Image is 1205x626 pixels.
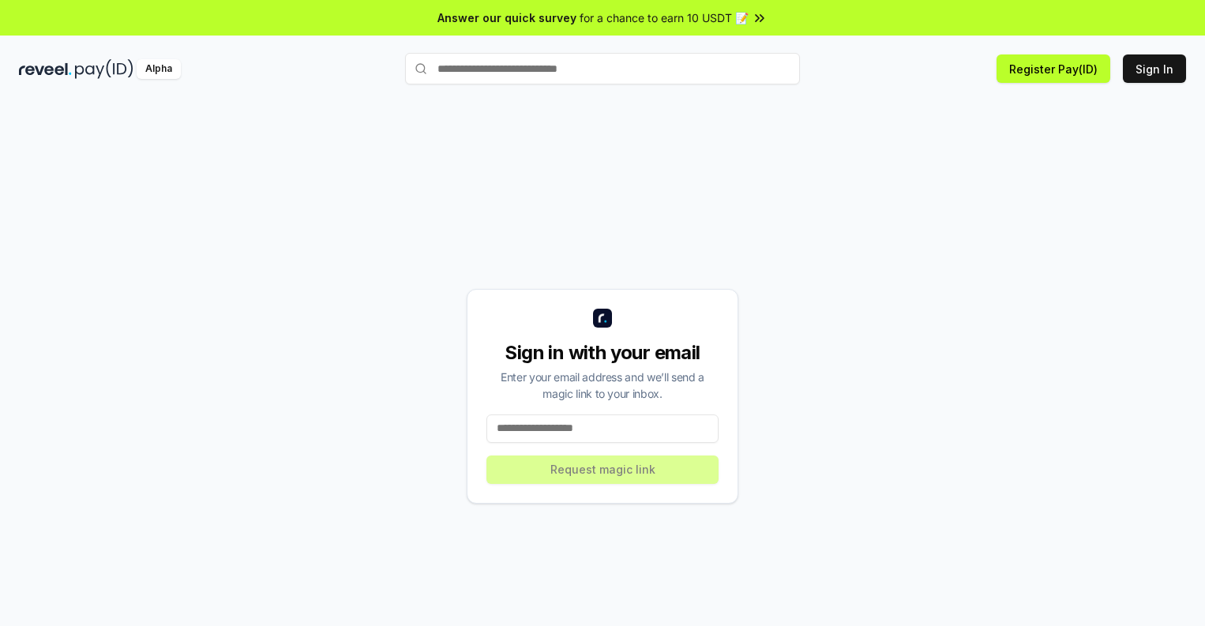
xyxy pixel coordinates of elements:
div: Enter your email address and we’ll send a magic link to your inbox. [486,369,719,402]
img: reveel_dark [19,59,72,79]
button: Register Pay(ID) [997,54,1110,83]
img: logo_small [593,309,612,328]
div: Sign in with your email [486,340,719,365]
button: Sign In [1123,54,1186,83]
span: Answer our quick survey [437,9,576,26]
span: for a chance to earn 10 USDT 📝 [580,9,749,26]
img: pay_id [75,59,133,79]
div: Alpha [137,59,181,79]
